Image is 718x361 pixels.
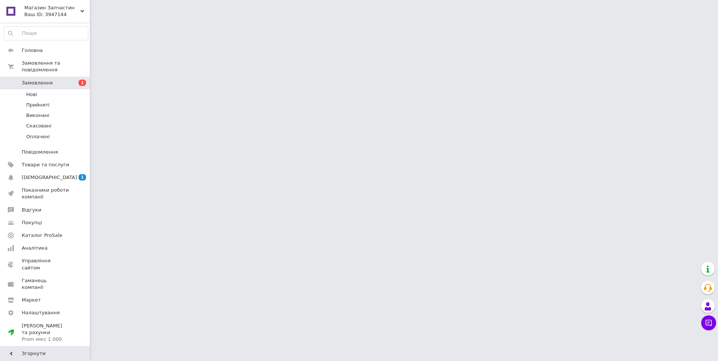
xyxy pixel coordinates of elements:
[22,161,69,168] span: Товари та послуги
[22,47,43,54] span: Головна
[22,297,41,303] span: Маркет
[79,80,86,86] span: 1
[26,123,52,129] span: Скасовані
[22,207,41,213] span: Відгуки
[26,133,50,140] span: Оплачені
[22,257,69,271] span: Управління сайтом
[22,60,90,73] span: Замовлення та повідомлення
[26,102,49,108] span: Прийняті
[22,174,77,181] span: [DEMOGRAPHIC_DATA]
[4,27,88,40] input: Пошук
[701,315,716,330] button: Чат з покупцем
[79,174,86,180] span: 1
[22,219,42,226] span: Покупці
[26,91,37,98] span: Нові
[22,149,58,155] span: Повідомлення
[22,187,69,200] span: Показники роботи компанії
[22,277,69,291] span: Гаманець компанії
[22,245,48,252] span: Аналітика
[22,80,53,86] span: Замовлення
[22,323,69,343] span: [PERSON_NAME] та рахунки
[22,232,62,239] span: Каталог ProSale
[24,4,80,11] span: Магазин Запчастин
[22,309,60,316] span: Налаштування
[24,11,90,18] div: Ваш ID: 3947144
[26,112,49,119] span: Виконані
[22,336,69,343] div: Prom мікс 1 000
